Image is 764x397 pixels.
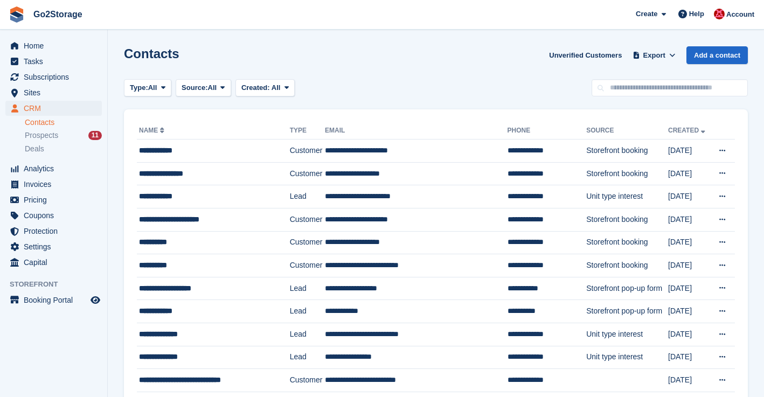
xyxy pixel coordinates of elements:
a: menu [5,161,102,176]
td: Customer [290,208,325,231]
td: Storefront booking [586,231,668,254]
td: Lead [290,346,325,369]
td: Storefront booking [586,140,668,163]
a: menu [5,255,102,270]
td: Customer [290,254,325,277]
button: Source: All [176,79,231,97]
a: menu [5,38,102,53]
span: Deals [25,144,44,154]
span: Booking Portal [24,292,88,308]
h1: Contacts [124,46,179,61]
span: Settings [24,239,88,254]
span: Subscriptions [24,69,88,85]
span: Coupons [24,208,88,223]
a: menu [5,192,102,207]
td: [DATE] [668,231,711,254]
td: Storefront booking [586,254,668,277]
td: Unit type interest [586,323,668,346]
a: Contacts [25,117,102,128]
span: Protection [24,224,88,239]
span: Storefront [10,279,107,290]
a: menu [5,101,102,116]
span: Prospects [25,130,58,141]
span: Help [689,9,704,19]
td: Customer [290,369,325,392]
th: Source [586,122,668,140]
a: Name [139,127,166,134]
td: [DATE] [668,300,711,323]
span: Analytics [24,161,88,176]
span: Type: [130,82,148,93]
span: All [272,83,281,92]
button: Export [630,46,678,64]
td: Storefront booking [586,162,668,185]
td: Lead [290,277,325,300]
a: menu [5,54,102,69]
span: Tasks [24,54,88,69]
td: [DATE] [668,162,711,185]
th: Email [325,122,508,140]
td: [DATE] [668,346,711,369]
span: Create [636,9,657,19]
span: Created: [241,83,270,92]
td: Customer [290,162,325,185]
a: Deals [25,143,102,155]
a: Created [668,127,707,134]
td: Storefront pop-up form [586,300,668,323]
td: [DATE] [668,208,711,231]
td: Lead [290,300,325,323]
td: Unit type interest [586,185,668,208]
span: Pricing [24,192,88,207]
a: menu [5,85,102,100]
td: Storefront booking [586,208,668,231]
a: Unverified Customers [545,46,626,64]
td: Customer [290,231,325,254]
button: Created: All [235,79,295,97]
td: Unit type interest [586,346,668,369]
td: Customer [290,140,325,163]
img: stora-icon-8386f47178a22dfd0bd8f6a31ec36ba5ce8667c1dd55bd0f319d3a0aa187defe.svg [9,6,25,23]
img: James Pearson [714,9,725,19]
th: Phone [508,122,587,140]
a: menu [5,292,102,308]
span: CRM [24,101,88,116]
td: [DATE] [668,140,711,163]
td: [DATE] [668,254,711,277]
a: menu [5,208,102,223]
td: [DATE] [668,323,711,346]
span: Account [726,9,754,20]
th: Type [290,122,325,140]
span: All [148,82,157,93]
td: Lead [290,323,325,346]
span: Source: [182,82,207,93]
td: [DATE] [668,369,711,392]
div: 11 [88,131,102,140]
a: Preview store [89,294,102,307]
td: [DATE] [668,185,711,208]
td: [DATE] [668,277,711,300]
a: Add a contact [686,46,748,64]
span: Capital [24,255,88,270]
span: Invoices [24,177,88,192]
span: Sites [24,85,88,100]
a: menu [5,239,102,254]
a: menu [5,177,102,192]
td: Storefront pop-up form [586,277,668,300]
td: Lead [290,185,325,208]
span: All [208,82,217,93]
span: Home [24,38,88,53]
button: Type: All [124,79,171,97]
a: Go2Storage [29,5,87,23]
a: menu [5,69,102,85]
a: menu [5,224,102,239]
a: Prospects 11 [25,130,102,141]
span: Export [643,50,665,61]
